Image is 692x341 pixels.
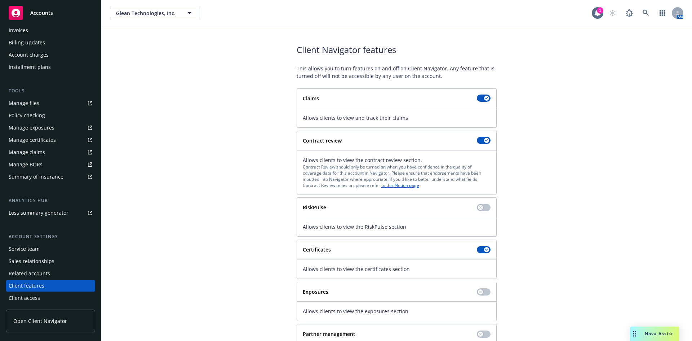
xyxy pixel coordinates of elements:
[303,265,491,273] span: Allows clients to view the certificates section
[303,331,355,337] strong: Partner management
[303,307,491,315] span: Allows clients to view the exposures section
[9,25,28,36] div: Invoices
[645,331,673,337] span: Nova Assist
[303,204,326,211] strong: RiskPulse
[639,6,653,20] a: Search
[6,255,95,267] a: Sales relationships
[6,25,95,36] a: Invoices
[6,197,95,204] div: Analytics hub
[622,6,636,20] a: Report a Bug
[6,110,95,121] a: Policy checking
[116,9,178,17] span: Glean Technologies, Inc.
[9,255,54,267] div: Sales relationships
[6,61,95,73] a: Installment plans
[303,246,331,253] strong: Certificates
[9,280,44,292] div: Client features
[6,97,95,109] a: Manage files
[297,44,497,56] span: Client Navigator features
[6,233,95,240] div: Account settings
[9,110,45,121] div: Policy checking
[6,268,95,279] a: Related accounts
[303,114,491,122] span: Allows clients to view and track their claims
[297,65,497,80] span: This allows you to turn features on and off on Client Navigator. Any feature that is turned off w...
[9,171,63,183] div: Summary of insurance
[6,37,95,48] a: Billing updates
[6,122,95,134] a: Manage exposures
[9,49,49,61] div: Account charges
[6,134,95,146] a: Manage certificates
[6,292,95,304] a: Client access
[6,171,95,183] a: Summary of insurance
[303,137,342,144] strong: Contract review
[9,122,54,134] div: Manage exposures
[605,6,620,20] a: Start snowing
[9,134,56,146] div: Manage certificates
[6,87,95,95] div: Tools
[9,243,40,255] div: Service team
[303,164,491,189] div: Contract Review should only be turned on when you have confidence in the quality of coverage data...
[6,147,95,158] a: Manage claims
[9,159,43,170] div: Manage BORs
[303,288,328,295] strong: Exposures
[9,207,68,219] div: Loss summary generator
[655,6,670,20] a: Switch app
[303,223,491,231] span: Allows clients to view the RiskPulse section
[597,7,603,14] div: 1
[6,243,95,255] a: Service team
[6,3,95,23] a: Accounts
[13,317,67,325] span: Open Client Navigator
[9,37,45,48] div: Billing updates
[30,10,53,16] span: Accounts
[630,327,679,341] button: Nova Assist
[303,95,319,102] strong: Claims
[6,49,95,61] a: Account charges
[381,182,419,188] a: to this Notion page
[630,327,639,341] div: Drag to move
[6,159,95,170] a: Manage BORs
[9,61,51,73] div: Installment plans
[303,156,491,189] div: Allows clients to view the contract review section.
[6,280,95,292] a: Client features
[110,6,200,20] button: Glean Technologies, Inc.
[6,207,95,219] a: Loss summary generator
[9,147,45,158] div: Manage claims
[9,268,50,279] div: Related accounts
[9,292,40,304] div: Client access
[9,97,39,109] div: Manage files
